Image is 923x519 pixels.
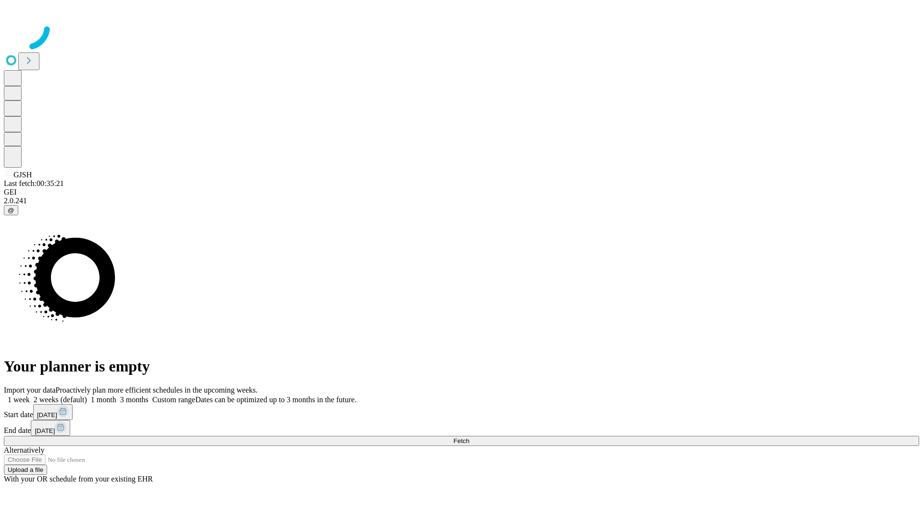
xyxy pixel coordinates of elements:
[195,395,356,404] span: Dates can be optimized up to 3 months in the future.
[4,475,153,483] span: With your OR schedule from your existing EHR
[4,386,56,394] span: Import your data
[453,437,469,445] span: Fetch
[4,358,919,375] h1: Your planner is empty
[33,404,73,420] button: [DATE]
[4,205,18,215] button: @
[13,171,32,179] span: GJSH
[34,395,87,404] span: 2 weeks (default)
[4,446,44,454] span: Alternatively
[4,188,919,197] div: GEI
[91,395,116,404] span: 1 month
[4,465,47,475] button: Upload a file
[4,420,919,436] div: End date
[4,404,919,420] div: Start date
[120,395,149,404] span: 3 months
[8,395,30,404] span: 1 week
[31,420,70,436] button: [DATE]
[4,179,64,187] span: Last fetch: 00:35:21
[4,197,919,205] div: 2.0.241
[152,395,195,404] span: Custom range
[35,427,55,434] span: [DATE]
[4,436,919,446] button: Fetch
[37,411,57,419] span: [DATE]
[8,207,14,214] span: @
[56,386,258,394] span: Proactively plan more efficient schedules in the upcoming weeks.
